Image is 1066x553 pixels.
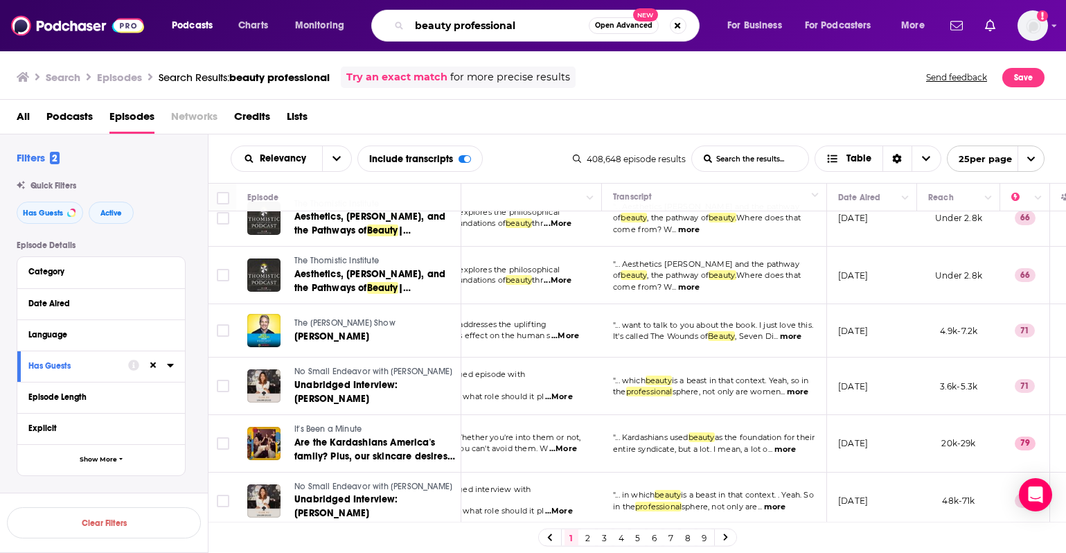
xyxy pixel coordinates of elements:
button: more [780,331,801,342]
span: ...More [545,506,573,517]
button: more [787,386,808,398]
span: Where does that come from? W [613,213,801,234]
a: Aesthetics, [PERSON_NAME], and the Pathways ofBeauty| [PERSON_NAME] [294,210,459,238]
button: Explicit [28,419,174,437]
button: open menu [162,15,231,37]
span: Toggle select row [217,495,229,507]
span: Episodes [109,105,154,134]
span: Under 2.8k [935,213,982,223]
p: 71 [1015,324,1035,337]
div: Transcript [613,184,652,205]
span: , Seven Di [735,331,774,341]
span: Logged in as tlopez [1018,10,1048,41]
span: All [17,105,30,134]
span: " [613,259,801,292]
a: No Small Endeavor with [PERSON_NAME] [294,481,459,493]
button: Clear Filters [7,507,201,538]
a: Unabridged Interview: [PERSON_NAME] [294,493,459,520]
button: Has Guests [28,357,128,374]
span: [PERSON_NAME] explores the philosophical [388,265,560,274]
span: beauty [646,376,672,385]
button: open menu [322,146,351,171]
span: ... [672,225,677,234]
div: Power Score [1011,189,1031,206]
div: Date Aired [28,299,165,308]
span: Has Guests [23,209,63,217]
span: beauty. [709,270,736,280]
a: "... Kardashians usedbeautyas the foundation for their entire syndicate, but a lot. I mean, a lot o [613,432,815,454]
span: beauty [621,270,647,280]
span: Under 2.8k [935,270,982,281]
a: Search Results:beauty professional [159,71,330,84]
span: 3.6k-5.3k [940,381,978,392]
span: " [613,202,801,234]
a: The Thomistic Institute [294,255,459,267]
span: beauty [621,213,647,222]
span: Toggle select row [217,212,229,225]
span: Table [846,154,871,164]
span: ...More [545,392,573,403]
a: Show notifications dropdown [945,14,968,37]
a: 7 [664,529,678,546]
span: Active [100,209,122,217]
span: The Kardashians. Whether you're into them or not, [388,432,580,442]
span: , the pathway of [647,270,709,280]
span: nature of art and its effect on the human s [388,331,550,340]
p: [DATE] [838,495,868,507]
span: ... want to talk to you about the book. I just love this. It's called The Wounds of [613,320,813,342]
button: open menu [718,15,799,37]
button: Language [28,326,174,343]
h2: Choose List sort [231,146,352,172]
a: "... want to talk to you about the book. I just love this. It's called The Wounds ofBeauty, Seven Di [613,320,813,342]
span: 4.9k-7.2k [940,326,978,336]
span: ... [781,387,785,396]
button: Show More [17,444,185,475]
p: [DATE] [838,212,868,224]
div: Language [28,330,165,340]
a: Podchaser - Follow, Share and Rate Podcasts [11,12,144,39]
button: Choose View [815,146,941,172]
button: Active [89,202,134,224]
span: The [PERSON_NAME] Show [294,318,396,328]
span: The Thomistic Institute [294,256,379,265]
span: ... which [615,376,646,385]
button: open menu [796,15,891,37]
span: ... [672,282,677,292]
button: more [764,501,785,513]
button: Save [1002,68,1045,87]
span: Podcasts [172,16,213,35]
a: Aesthetics, [PERSON_NAME], and the Pathways ofBeauty| [PERSON_NAME] [294,267,459,295]
span: one thing is true: You can't avoid them. W [388,444,548,453]
span: Are the Kardashians America's family? Plus, our skincare desires and delusions [294,437,455,476]
span: Monitoring [295,16,344,35]
a: "... in whichbeautyis a beast in that context. . Yeah. So in theprofessionalsphere, not only are [613,490,814,511]
span: " [613,320,813,342]
button: Column Actions [897,190,914,207]
span: 2 [50,152,60,164]
a: Credits [234,105,270,134]
span: professional [626,387,673,396]
span: beauty [689,432,715,442]
a: [PERSON_NAME] [294,330,459,344]
p: 79 [1015,437,1036,450]
button: Episode Length [28,388,174,405]
span: , and what role should it pl [443,392,544,401]
a: 2 [581,529,595,546]
span: Beauty [367,225,398,236]
span: For Podcasters [805,16,871,35]
a: 1 [565,529,578,546]
a: Podcasts [46,105,93,134]
span: , the pathway of [647,213,709,222]
span: ... in which [615,490,655,500]
button: Column Actions [980,190,997,207]
span: " [613,432,815,454]
a: The [PERSON_NAME] Show [294,317,459,330]
p: 71 [1015,493,1035,507]
div: Date Aired [838,189,880,206]
span: beauty. [709,213,736,222]
p: Episode Details [17,240,186,250]
span: sphere, not only are women [673,387,781,396]
p: 71 [1015,379,1035,393]
span: Quick Filters [30,181,76,191]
